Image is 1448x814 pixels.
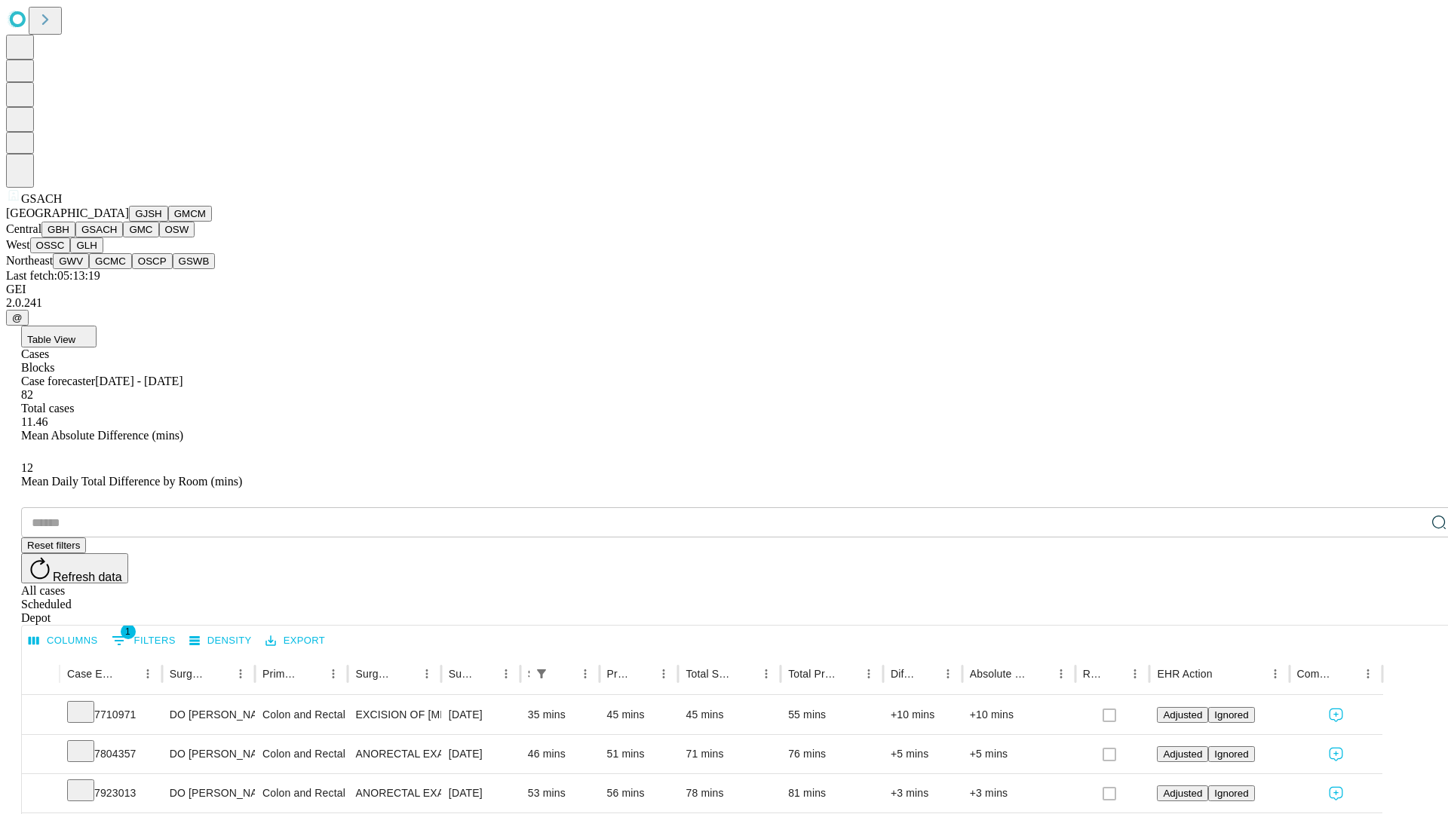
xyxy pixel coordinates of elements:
span: Adjusted [1163,709,1202,721]
div: [DATE] [449,696,513,734]
span: 12 [21,461,33,474]
button: Ignored [1208,746,1254,762]
div: +5 mins [891,735,955,773]
span: [GEOGRAPHIC_DATA] [6,207,129,219]
span: West [6,238,30,251]
button: Menu [137,663,158,684]
button: Sort [1029,663,1051,684]
button: Menu [858,663,879,684]
span: Northeast [6,254,53,267]
button: Adjusted [1157,746,1208,762]
button: GMCM [168,206,212,222]
span: Last fetch: 05:13:19 [6,269,100,282]
div: Colon and Rectal Surgery [262,774,340,812]
button: Sort [209,663,230,684]
div: Primary Service [262,668,300,680]
div: Surgery Date [449,668,473,680]
button: GSACH [75,222,123,237]
div: GEI [6,283,1442,296]
button: Menu [1124,663,1146,684]
div: Surgery Name [355,668,393,680]
div: +10 mins [970,696,1068,734]
div: Case Epic Id [67,668,115,680]
button: OSSC [30,237,71,253]
div: Colon and Rectal Surgery [262,735,340,773]
div: Total Scheduled Duration [686,668,733,680]
button: Menu [653,663,674,684]
div: 53 mins [528,774,592,812]
span: Mean Absolute Difference (mins) [21,429,183,442]
button: Adjusted [1157,707,1208,723]
div: Colon and Rectal Surgery [262,696,340,734]
span: Central [6,222,41,235]
button: Ignored [1208,707,1254,723]
button: GBH [41,222,75,237]
button: Refresh data [21,553,128,583]
div: 76 mins [788,735,876,773]
button: Density [186,629,256,653]
span: Case forecaster [21,375,95,387]
button: Table View [21,326,97,347]
button: Sort [837,663,858,684]
div: +3 mins [970,774,1068,812]
button: Expand [29,702,52,729]
span: GSACH [21,192,62,205]
button: Show filters [531,663,552,684]
button: OSW [159,222,195,237]
button: Sort [1103,663,1124,684]
button: Sort [632,663,653,684]
button: Sort [916,663,937,684]
button: Sort [1214,663,1235,684]
span: Ignored [1214,748,1248,760]
div: Difference [891,668,915,680]
span: 11.46 [21,415,48,428]
div: [DATE] [449,735,513,773]
span: Mean Daily Total Difference by Room (mins) [21,475,242,488]
div: Comments [1297,668,1335,680]
div: 71 mins [686,735,773,773]
button: Menu [1357,663,1379,684]
span: Reset filters [27,540,80,551]
span: @ [12,312,23,323]
div: 45 mins [686,696,773,734]
button: Sort [116,663,137,684]
span: Adjusted [1163,788,1202,799]
button: Menu [495,663,517,684]
button: OSCP [132,253,173,269]
span: Total cases [21,402,74,415]
span: Refresh data [53,571,122,583]
div: EHR Action [1157,668,1212,680]
div: 55 mins [788,696,876,734]
span: Ignored [1214,709,1248,721]
button: Adjusted [1157,785,1208,801]
button: Menu [230,663,251,684]
button: Select columns [25,629,102,653]
span: 82 [21,388,33,401]
div: 2.0.241 [6,296,1442,310]
div: 51 mins [607,735,671,773]
div: 7710971 [67,696,155,734]
button: Sort [1336,663,1357,684]
button: GWV [53,253,89,269]
div: Resolved in EHR [1083,668,1103,680]
span: Table View [27,334,75,345]
div: Surgeon Name [170,668,207,680]
div: 81 mins [788,774,876,812]
button: Sort [735,663,756,684]
button: @ [6,310,29,326]
div: +5 mins [970,735,1068,773]
button: Sort [554,663,575,684]
div: 78 mins [686,774,773,812]
button: GLH [70,237,103,253]
div: EXCISION OF [MEDICAL_DATA] SIMPLE [355,696,433,734]
button: Expand [29,742,52,768]
div: Predicted In Room Duration [607,668,631,680]
button: Expand [29,781,52,807]
div: Total Predicted Duration [788,668,836,680]
button: Ignored [1208,785,1254,801]
div: 56 mins [607,774,671,812]
span: Ignored [1214,788,1248,799]
button: Menu [1265,663,1286,684]
button: Menu [756,663,777,684]
div: 45 mins [607,696,671,734]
